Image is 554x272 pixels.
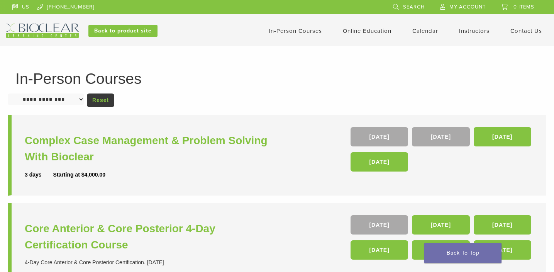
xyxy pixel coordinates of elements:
[25,221,279,253] a: Core Anterior & Core Posterior 4-Day Certification Course
[412,127,469,146] a: [DATE]
[459,27,490,34] a: Instructors
[474,215,531,235] a: [DATE]
[25,258,279,267] div: 4-Day Core Anterior & Core Posterior Certification. [DATE]
[25,133,279,165] a: Complex Case Management & Problem Solving With Bioclear
[351,152,408,172] a: [DATE]
[269,27,322,34] a: In-Person Courses
[351,127,533,175] div: , , ,
[351,127,408,146] a: [DATE]
[403,4,425,10] span: Search
[15,71,539,86] h1: In-Person Courses
[412,215,469,235] a: [DATE]
[449,4,486,10] span: My Account
[510,27,542,34] a: Contact Us
[88,25,158,37] a: Back to product site
[6,24,79,38] img: Bioclear
[474,127,531,146] a: [DATE]
[53,171,105,179] div: Starting at $4,000.00
[87,93,114,107] a: Reset
[25,171,53,179] div: 3 days
[513,4,534,10] span: 0 items
[474,240,531,260] a: [DATE]
[351,240,408,260] a: [DATE]
[351,215,408,235] a: [DATE]
[412,27,438,34] a: Calendar
[412,240,469,260] a: [DATE]
[343,27,391,34] a: Online Education
[424,243,501,263] a: Back To Top
[351,215,533,263] div: , , , , ,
